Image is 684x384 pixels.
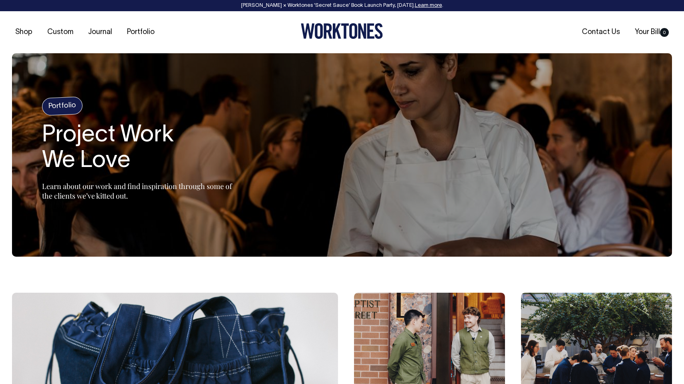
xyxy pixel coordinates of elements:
p: Learn about our work and find inspiration through some of the clients we’ve kitted out. [42,181,242,201]
a: Shop [12,26,36,39]
div: [PERSON_NAME] × Worktones ‘Secret Sauce’ Book Launch Party, [DATE]. . [8,3,676,8]
a: Journal [85,26,115,39]
a: Custom [44,26,76,39]
h2: Project Work We Love [42,123,242,174]
a: Your Bill0 [632,26,672,39]
a: Learn more [415,3,442,8]
span: 0 [660,28,669,37]
a: Contact Us [579,26,623,39]
a: Portfolio [124,26,158,39]
h4: Portfolio [42,97,83,116]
